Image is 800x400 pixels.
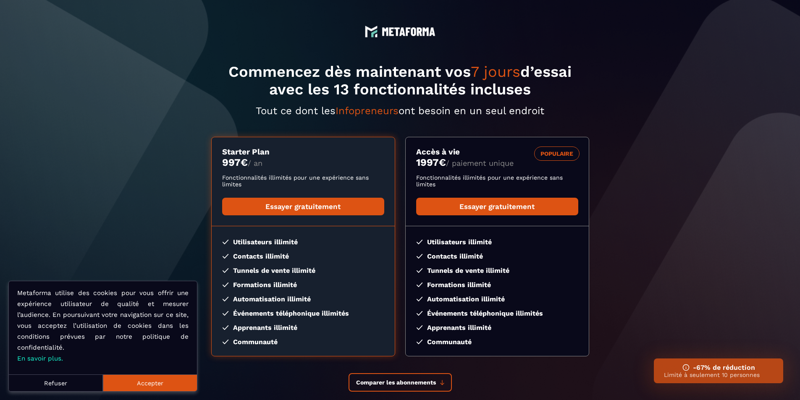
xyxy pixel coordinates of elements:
[222,147,384,157] h3: Starter Plan
[416,297,423,301] img: checked
[471,63,520,81] span: 7 jours
[222,157,248,168] money: 997
[211,63,589,98] h1: Commencez dès maintenant vos d’essai avec les 13 fonctionnalités incluses
[664,363,773,371] h3: -67% de réduction
[356,379,436,386] span: Comparer les abonnements
[416,281,578,289] li: Formations illimité
[222,238,384,246] li: Utilisateurs illimité
[365,25,378,38] img: logo
[349,373,452,392] button: Comparer les abonnements
[416,157,446,168] money: 1997
[446,159,514,167] span: / paiement unique
[222,174,384,188] p: Fonctionnalités illimités pour une expérience sans limites
[416,174,578,188] p: Fonctionnalités illimités pour une expérience sans limites
[416,238,578,246] li: Utilisateurs illimité
[222,240,229,244] img: checked
[222,267,384,275] li: Tunnels de vente illimité
[241,157,248,168] currency: €
[222,268,229,273] img: checked
[336,105,399,117] span: Infopreneurs
[416,338,578,346] li: Communauté
[222,281,384,289] li: Formations illimité
[222,282,229,287] img: checked
[222,325,229,330] img: checked
[222,324,384,332] li: Apprenants illimité
[416,267,578,275] li: Tunnels de vente illimité
[103,374,197,391] button: Accepter
[416,198,578,215] a: Essayer gratuitement
[382,27,435,36] img: logo
[416,252,578,260] li: Contacts illimité
[416,309,578,317] li: Événements téléphonique illimités
[222,254,229,259] img: checked
[248,159,262,167] span: / an
[534,146,580,161] div: POPULAIRE
[416,282,423,287] img: checked
[416,147,578,157] h3: Accès à vie
[416,340,423,344] img: checked
[17,355,63,362] a: En savoir plus.
[682,364,690,371] img: ifno
[222,340,229,344] img: checked
[222,198,384,215] a: Essayer gratuitement
[222,338,384,346] li: Communauté
[416,311,423,316] img: checked
[222,252,384,260] li: Contacts illimité
[416,254,423,259] img: checked
[416,240,423,244] img: checked
[9,374,103,391] button: Refuser
[17,288,189,364] p: Metaforma utilise des cookies pour vous offrir une expérience utilisateur de qualité et mesurer l...
[222,311,229,316] img: checked
[416,325,423,330] img: checked
[222,297,229,301] img: checked
[222,295,384,303] li: Automatisation illimité
[416,268,423,273] img: checked
[211,105,589,117] p: Tout ce dont les ont besoin en un seul endroit
[222,309,384,317] li: Événements téléphonique illimités
[439,157,446,168] currency: €
[416,324,578,332] li: Apprenants illimité
[664,371,773,378] p: Limité à seulement 10 personnes
[416,295,578,303] li: Automatisation illimité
